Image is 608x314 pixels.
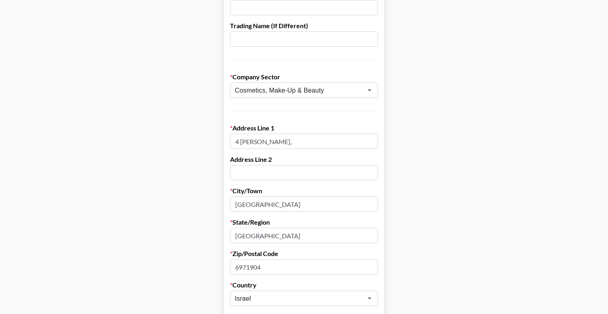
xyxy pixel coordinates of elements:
[230,187,378,195] label: City/Town
[364,85,375,96] button: Open
[230,250,378,258] label: Zip/Postal Code
[230,22,378,30] label: Trading Name (If Different)
[364,293,375,304] button: Open
[230,124,378,132] label: Address Line 1
[230,73,378,81] label: Company Sector
[230,218,378,226] label: State/Region
[230,281,378,289] label: Country
[230,155,378,163] label: Address Line 2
